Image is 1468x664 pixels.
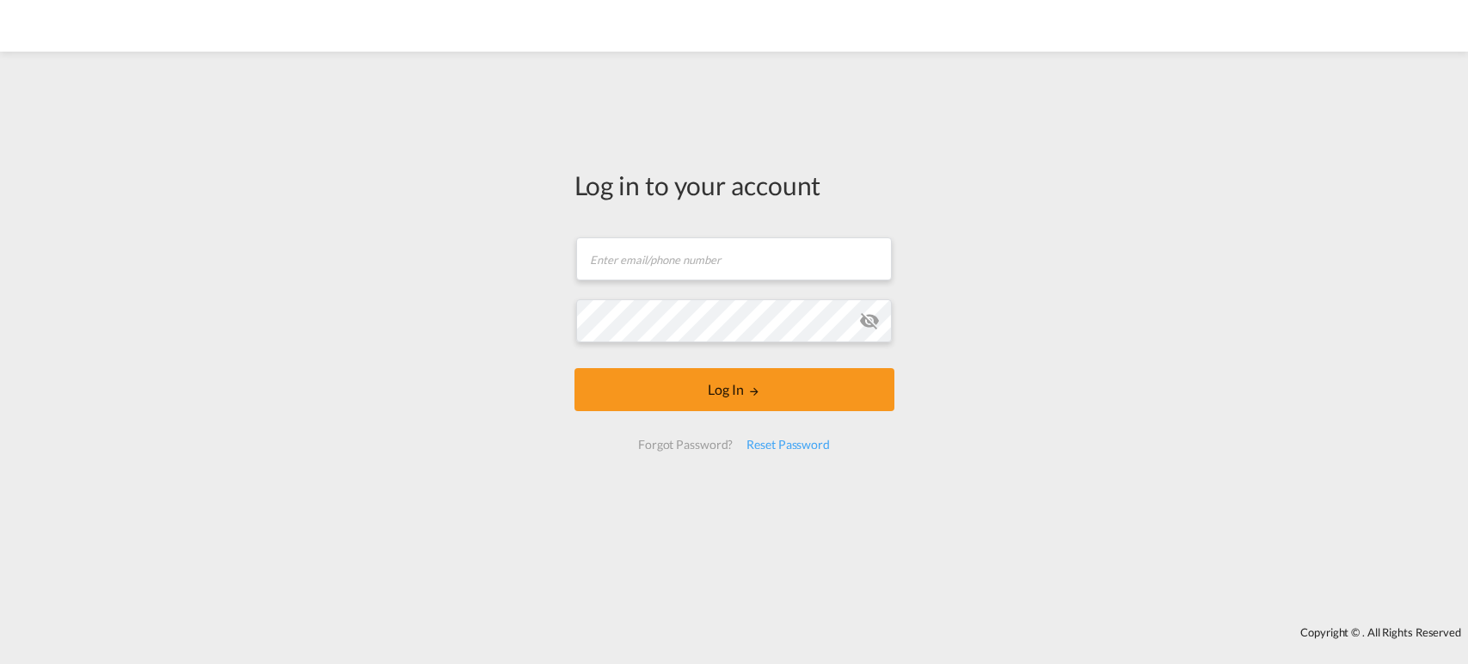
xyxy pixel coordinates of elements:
[574,167,894,203] div: Log in to your account
[576,237,892,280] input: Enter email/phone number
[631,429,740,460] div: Forgot Password?
[859,310,880,331] md-icon: icon-eye-off
[740,429,837,460] div: Reset Password
[574,368,894,411] button: LOGIN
